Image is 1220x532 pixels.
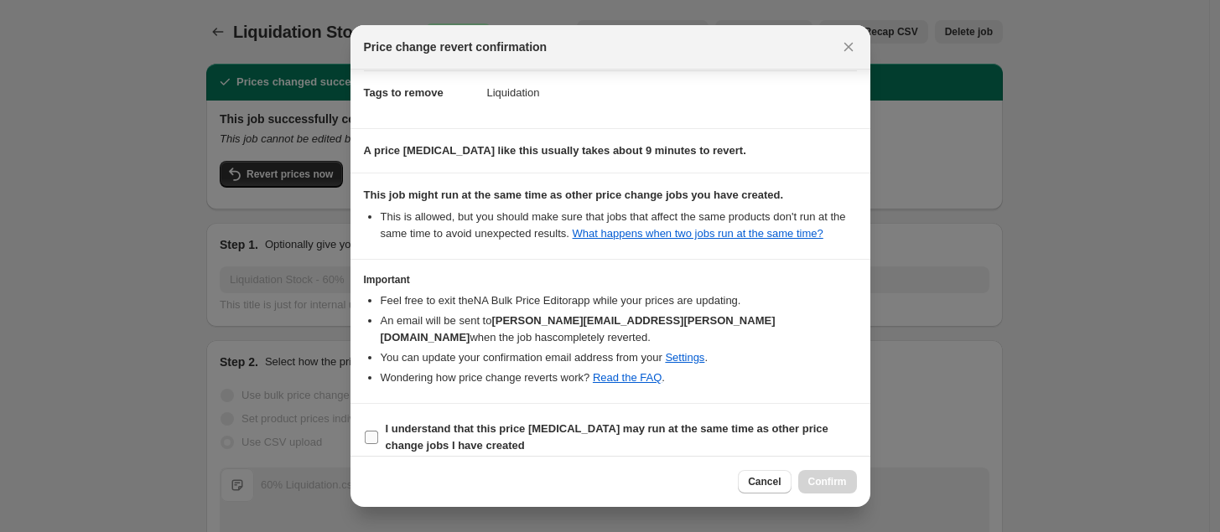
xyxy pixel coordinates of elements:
a: Settings [665,351,704,364]
li: Feel free to exit the NA Bulk Price Editor app while your prices are updating. [381,292,857,309]
button: Close [837,35,860,59]
span: Price change revert confirmation [364,39,548,55]
b: A price [MEDICAL_DATA] like this usually takes about 9 minutes to revert. [364,144,746,157]
li: You can update your confirmation email address from your . [381,349,857,366]
b: This job might run at the same time as other price change jobs you have created. [364,189,784,201]
b: I understand that this price [MEDICAL_DATA] may run at the same time as other price change jobs I... [386,422,828,452]
dd: Liquidation [487,70,857,115]
span: Cancel [748,475,781,488]
li: This is allowed, but you should make sure that jobs that affect the same products don ' t run at ... [381,209,857,242]
span: Tags to remove [364,86,444,99]
li: Wondering how price change reverts work? . [381,369,857,386]
li: An email will be sent to when the job has completely reverted . [381,312,857,346]
h3: Important [364,273,857,287]
a: Read the FAQ [593,371,662,384]
button: Cancel [738,470,791,493]
a: What happens when two jobs run at the same time? [573,227,823,240]
b: [PERSON_NAME][EMAIL_ADDRESS][PERSON_NAME][DOMAIN_NAME] [381,314,776,343]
